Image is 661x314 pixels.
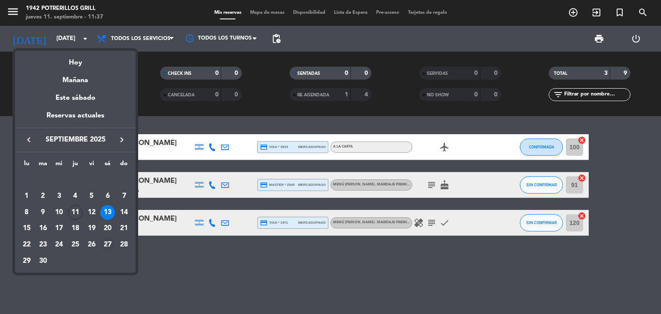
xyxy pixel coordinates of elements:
div: 9 [36,205,50,220]
td: 16 de septiembre de 2025 [35,220,51,237]
div: 27 [100,237,115,252]
div: 2 [36,189,50,203]
td: 5 de septiembre de 2025 [83,188,100,204]
td: 22 de septiembre de 2025 [19,237,35,253]
div: 12 [84,205,99,220]
div: Hoy [15,51,136,68]
div: 13 [100,205,115,220]
td: 17 de septiembre de 2025 [51,220,67,237]
button: keyboard_arrow_right [114,134,130,145]
div: 16 [36,221,50,236]
th: viernes [83,159,100,172]
td: 11 de septiembre de 2025 [67,204,83,221]
div: Este sábado [15,86,136,110]
td: 27 de septiembre de 2025 [100,237,116,253]
div: 11 [68,205,83,220]
td: 24 de septiembre de 2025 [51,237,67,253]
td: 30 de septiembre de 2025 [35,253,51,269]
td: 6 de septiembre de 2025 [100,188,116,204]
div: 20 [100,221,115,236]
div: 21 [117,221,131,236]
div: 30 [36,254,50,268]
div: Mañana [15,68,136,86]
td: 14 de septiembre de 2025 [116,204,132,221]
td: 10 de septiembre de 2025 [51,204,67,221]
td: 23 de septiembre de 2025 [35,237,51,253]
th: domingo [116,159,132,172]
i: keyboard_arrow_right [117,135,127,145]
td: 1 de septiembre de 2025 [19,188,35,204]
div: 25 [68,237,83,252]
td: 18 de septiembre de 2025 [67,220,83,237]
div: 23 [36,237,50,252]
th: lunes [19,159,35,172]
td: SEP. [19,172,132,188]
div: 29 [19,254,34,268]
div: 14 [117,205,131,220]
td: 3 de septiembre de 2025 [51,188,67,204]
div: 28 [117,237,131,252]
th: jueves [67,159,83,172]
i: keyboard_arrow_left [24,135,34,145]
td: 4 de septiembre de 2025 [67,188,83,204]
td: 15 de septiembre de 2025 [19,220,35,237]
td: 9 de septiembre de 2025 [35,204,51,221]
th: sábado [100,159,116,172]
td: 12 de septiembre de 2025 [83,204,100,221]
td: 21 de septiembre de 2025 [116,220,132,237]
div: 8 [19,205,34,220]
div: 1 [19,189,34,203]
th: martes [35,159,51,172]
div: 26 [84,237,99,252]
td: 28 de septiembre de 2025 [116,237,132,253]
div: 17 [52,221,66,236]
div: 22 [19,237,34,252]
div: 5 [84,189,99,203]
td: 29 de septiembre de 2025 [19,253,35,269]
div: Reservas actuales [15,110,136,128]
td: 20 de septiembre de 2025 [100,220,116,237]
div: 19 [84,221,99,236]
div: 4 [68,189,83,203]
div: 18 [68,221,83,236]
div: 15 [19,221,34,236]
div: 24 [52,237,66,252]
td: 2 de septiembre de 2025 [35,188,51,204]
td: 8 de septiembre de 2025 [19,204,35,221]
div: 3 [52,189,66,203]
button: keyboard_arrow_left [21,134,37,145]
th: miércoles [51,159,67,172]
td: 25 de septiembre de 2025 [67,237,83,253]
td: 7 de septiembre de 2025 [116,188,132,204]
td: 26 de septiembre de 2025 [83,237,100,253]
div: 6 [100,189,115,203]
td: 19 de septiembre de 2025 [83,220,100,237]
span: septiembre 2025 [37,134,114,145]
div: 7 [117,189,131,203]
div: 10 [52,205,66,220]
td: 13 de septiembre de 2025 [100,204,116,221]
